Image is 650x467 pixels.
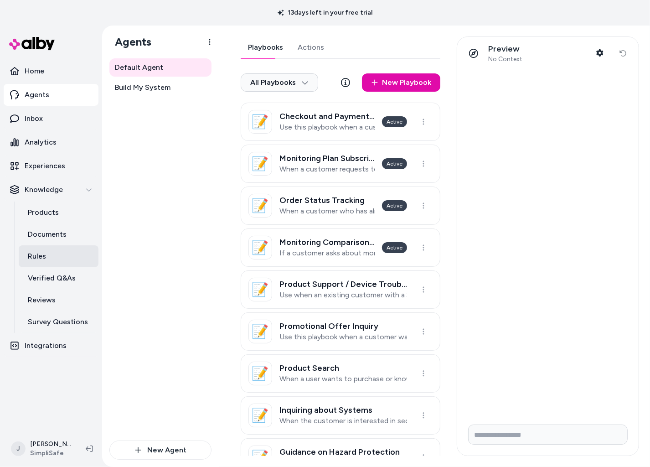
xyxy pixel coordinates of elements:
[25,137,57,148] p: Analytics
[241,187,440,225] a: 📝Order Status TrackingWhen a customer who has already purchased a system wants to track or change...
[272,8,378,17] p: 13 days left in your free trial
[488,44,522,54] p: Preview
[279,374,407,384] p: When a user wants to purchase or know if we sell a specific product.
[5,434,78,463] button: J[PERSON_NAME]SimpliSafe
[4,60,98,82] a: Home
[25,340,67,351] p: Integrations
[25,184,63,195] p: Knowledge
[9,37,55,50] img: alby Logo
[28,273,76,284] p: Verified Q&As
[248,152,272,176] div: 📝
[241,312,440,351] a: 📝Promotional Offer InquiryUse this playbook when a customer wants to know how to get the best dea...
[279,112,375,121] h3: Checkout and Payment Assistance
[250,78,309,87] span: All Playbooks
[241,354,440,393] a: 📝Product SearchWhen a user wants to purchase or know if we sell a specific product.
[468,425,628,445] input: Write your prompt here
[19,311,98,333] a: Survey Questions
[382,116,407,127] div: Active
[241,36,290,58] button: Playbooks
[28,207,59,218] p: Products
[248,110,272,134] div: 📝
[382,242,407,253] div: Active
[19,245,98,267] a: Rules
[19,289,98,311] a: Reviews
[279,207,375,216] p: When a customer who has already purchased a system wants to track or change the status of their e...
[279,154,375,163] h3: Monitoring Plan Subscription Change
[248,236,272,259] div: 📝
[19,202,98,223] a: Products
[248,194,272,218] div: 📝
[290,36,331,58] button: Actions
[362,73,440,92] a: New Playbook
[4,131,98,153] a: Analytics
[4,335,98,357] a: Integrations
[241,73,318,92] button: All Playbooks
[279,363,407,373] h3: Product Search
[241,228,440,267] a: 📝Monitoring Comparison 3.0If a customer asks about monitoring plan options, what monitoring plans...
[279,291,407,300] p: Use when an existing customer with a Simplisafe system is having trouble getting a specific devic...
[279,249,375,258] p: If a customer asks about monitoring plan options, what monitoring plans are available, or monitor...
[28,295,56,306] p: Reviews
[19,267,98,289] a: Verified Q&As
[11,441,26,456] span: J
[25,66,44,77] p: Home
[28,229,67,240] p: Documents
[488,55,522,63] span: No Context
[279,416,407,425] p: When the customer is interested in security, or inquiring about general security system topics.
[279,165,375,174] p: When a customer requests to cancel, downgrade, upgrade, suspend or change their monitoring plan s...
[248,404,272,427] div: 📝
[279,123,375,132] p: Use this playbook when a customer is having trouble completing the checkout process to purchase t...
[28,251,46,262] p: Rules
[109,78,212,97] a: Build My System
[279,405,407,415] h3: Inquiring about Systems
[241,396,440,435] a: 📝Inquiring about SystemsWhen the customer is interested in security, or inquiring about general s...
[279,332,407,342] p: Use this playbook when a customer wants to know how to get the best deal or promo available.
[30,449,71,458] span: SimpliSafe
[25,113,43,124] p: Inbox
[241,103,440,141] a: 📝Checkout and Payment AssistanceUse this playbook when a customer is having trouble completing th...
[25,89,49,100] p: Agents
[279,196,375,205] h3: Order Status Tracking
[4,84,98,106] a: Agents
[108,35,151,49] h1: Agents
[115,62,163,73] span: Default Agent
[279,447,407,457] h3: Guidance on Hazard Protection
[4,179,98,201] button: Knowledge
[109,58,212,77] a: Default Agent
[25,161,65,171] p: Experiences
[382,158,407,169] div: Active
[248,278,272,301] div: 📝
[279,280,407,289] h3: Product Support / Device Troubleshooting
[4,155,98,177] a: Experiences
[382,200,407,211] div: Active
[4,108,98,130] a: Inbox
[248,320,272,343] div: 📝
[115,82,170,93] span: Build My System
[30,440,71,449] p: [PERSON_NAME]
[241,145,440,183] a: 📝Monitoring Plan Subscription ChangeWhen a customer requests to cancel, downgrade, upgrade, suspe...
[19,223,98,245] a: Documents
[241,270,440,309] a: 📝Product Support / Device TroubleshootingUse when an existing customer with a Simplisafe system i...
[279,238,375,247] h3: Monitoring Comparison 3.0
[109,441,212,460] button: New Agent
[28,317,88,327] p: Survey Questions
[279,322,407,331] h3: Promotional Offer Inquiry
[248,362,272,385] div: 📝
